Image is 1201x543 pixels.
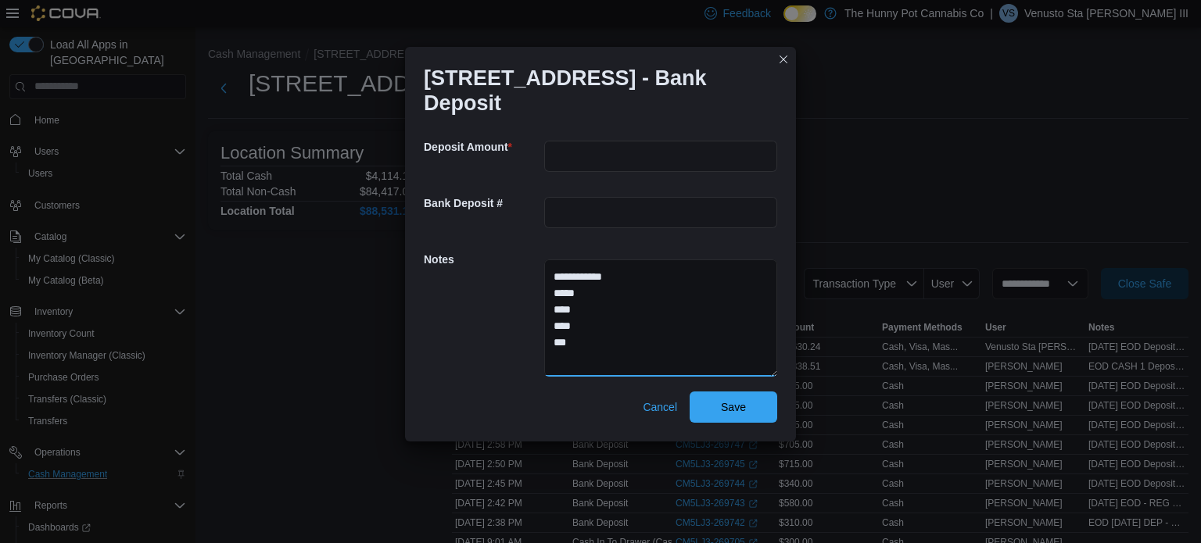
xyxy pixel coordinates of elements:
h1: [STREET_ADDRESS] - Bank Deposit [424,66,765,116]
button: Cancel [636,391,683,423]
button: Save [690,391,777,423]
h5: Bank Deposit # [424,188,541,219]
h5: Notes [424,244,541,275]
button: Closes this modal window [774,50,793,69]
span: Save [721,399,746,415]
h5: Deposit Amount [424,131,541,163]
span: Cancel [643,399,677,415]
